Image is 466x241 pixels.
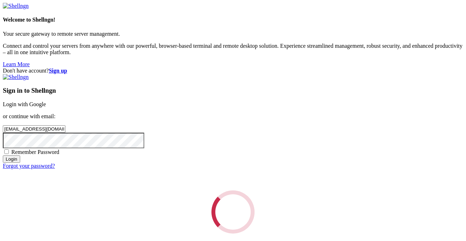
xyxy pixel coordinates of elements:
input: Login [3,155,20,163]
a: Forgot your password? [3,163,55,169]
a: Sign up [49,68,67,74]
a: Learn More [3,61,30,67]
input: Remember Password [4,149,9,154]
img: Shellngn [3,74,29,80]
div: Don't have account? [3,68,463,74]
p: Connect and control your servers from anywhere with our powerful, browser-based terminal and remo... [3,43,463,56]
input: Email address [3,125,65,133]
h3: Sign in to Shellngn [3,87,463,94]
p: or continue with email: [3,113,463,120]
span: Remember Password [11,149,59,155]
a: Login with Google [3,101,46,107]
img: Shellngn [3,3,29,9]
p: Your secure gateway to remote server management. [3,31,463,37]
h4: Welcome to Shellngn! [3,17,463,23]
